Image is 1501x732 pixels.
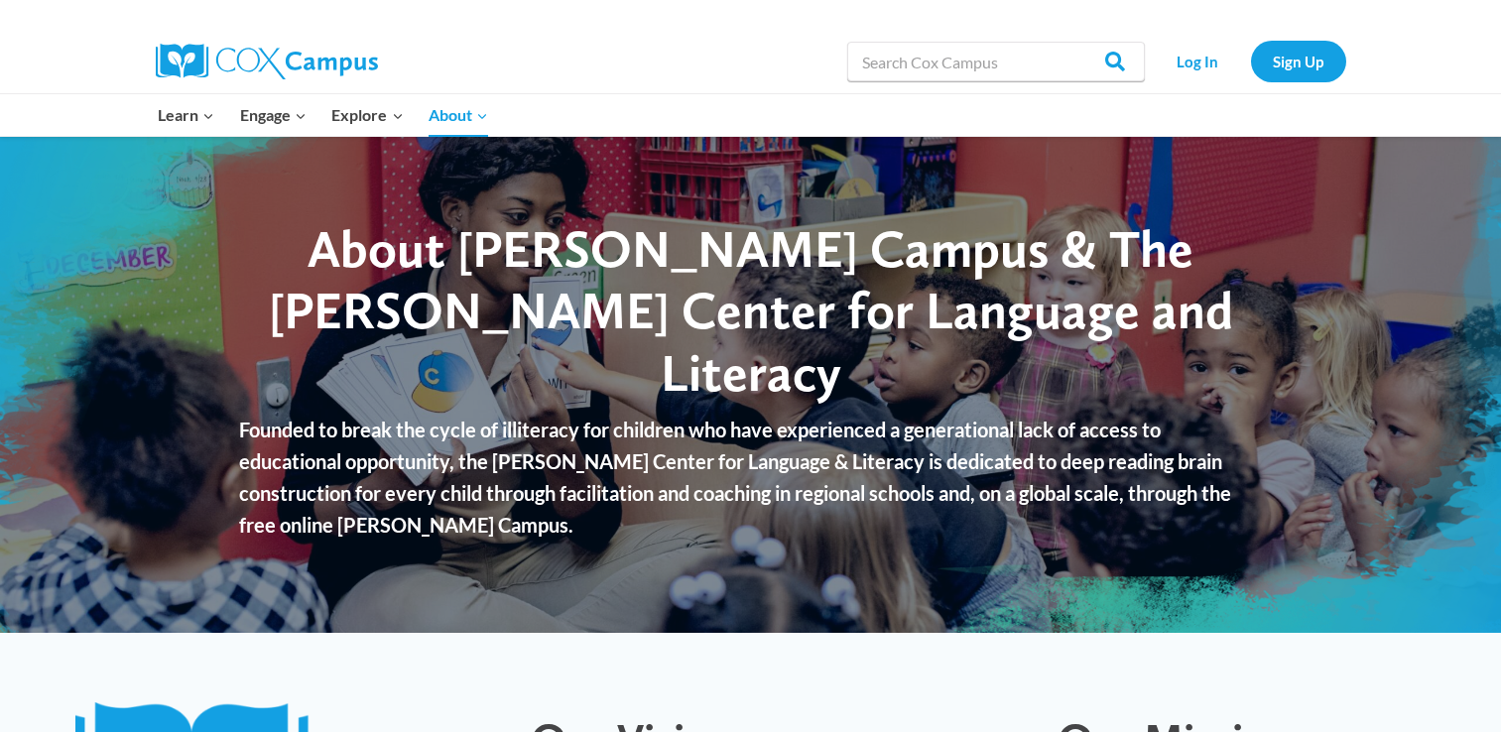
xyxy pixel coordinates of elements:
nav: Secondary Navigation [1155,41,1346,81]
span: About [PERSON_NAME] Campus & The [PERSON_NAME] Center for Language and Literacy [269,217,1233,404]
a: Log In [1155,41,1241,81]
span: Learn [158,102,214,128]
a: Sign Up [1251,41,1346,81]
span: Explore [331,102,403,128]
img: Cox Campus [156,44,378,79]
span: About [429,102,488,128]
nav: Primary Navigation [146,94,501,136]
span: Engage [240,102,307,128]
input: Search Cox Campus [847,42,1145,81]
p: Founded to break the cycle of illiteracy for children who have experienced a generational lack of... [239,414,1262,541]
